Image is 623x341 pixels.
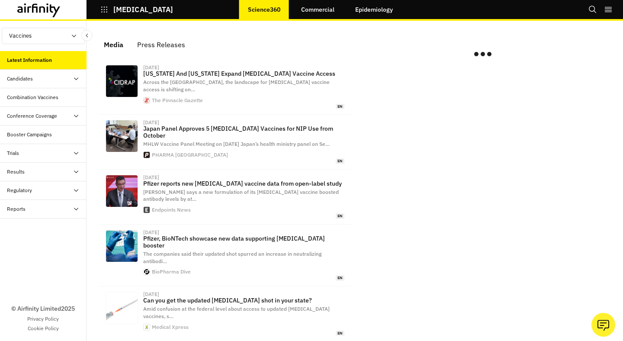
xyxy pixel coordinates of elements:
[143,306,330,319] span: Amid confusion at the federal level about access to updated [MEDICAL_DATA] vaccines, s …
[248,6,280,13] p: Science360
[11,304,75,313] p: © Airfinity Limited 2025
[152,269,191,274] div: BioPharma Dive
[7,149,19,157] div: Trials
[106,175,138,207] img: Albert-Bourla-Pfizer-Getty-social1.jpg
[152,325,189,330] div: Medical Xpress
[28,325,59,332] a: Cookie Policy
[7,168,25,176] div: Results
[137,38,185,51] div: Press Releases
[152,207,191,212] div: Endpoints News
[336,275,344,281] span: en
[7,75,33,83] div: Candidates
[144,269,150,275] img: apple-touch-icon.png
[591,313,615,337] button: Ask our analysts
[143,297,344,304] p: Can you get the updated [MEDICAL_DATA] shot in your state?
[106,292,138,324] img: covid-vaccine.jpg
[7,93,58,101] div: Combination Vaccines
[99,225,351,286] a: [DATE]Pfizer, BioNTech showcase new data supporting [MEDICAL_DATA] boosterThe companies said thei...
[106,230,138,262] img: Z3M6Ly9kaXZlc2l0ZS1zdG9yYWdlL2RpdmVpbWFnZS9HZXR0eUltYWdlcy0xMjMzNzUyNTA5LmpwZw==.webp
[152,98,203,103] div: The Pinnacle Gazette
[7,205,26,213] div: Reports
[106,65,138,97] img: tpg%2Fsources%2Fe871db94-4222-4fe4-bc9a-54e56c444f9d.jpeg
[143,189,339,203] span: [PERSON_NAME] says a new formulation of its [MEDICAL_DATA] vaccine boosted antibody levels by at …
[99,60,351,115] a: [DATE][US_STATE] And [US_STATE] Expand [MEDICAL_DATA] Vaccine AccessAcross the [GEOGRAPHIC_DATA],...
[143,175,159,180] div: [DATE]
[336,104,344,109] span: en
[143,251,321,264] span: The companies said their updated shot spurred an increase in neutralizing antibodi …
[7,112,57,120] div: Conference Coverage
[336,158,344,164] span: en
[143,65,159,70] div: [DATE]
[143,79,330,93] span: Across the [GEOGRAPHIC_DATA], the landscape for [MEDICAL_DATA] vaccine access is shifting on …
[336,331,344,336] span: en
[106,120,138,152] img: %E2%97%86%E4%BB%8A%E5%B9%B4%E5%BA%A6%E3%81%AE%E5%AE%9A%E6%9C%9F%E6%8E%A5%E7%A8%AE%E3%81%A7%E4%BD%...
[104,38,123,51] div: Media
[7,131,52,138] div: Booster Campaigns
[113,6,173,13] p: [MEDICAL_DATA]
[100,2,173,17] button: [MEDICAL_DATA]
[152,152,228,158] div: PHARMA [GEOGRAPHIC_DATA]
[143,292,159,297] div: [DATE]
[99,115,351,169] a: [DATE]Japan Panel Approves 5 [MEDICAL_DATA] Vaccines for NIP Use from OctoberMHLW Vaccine Panel M...
[27,315,59,323] a: Privacy Policy
[7,56,52,64] div: Latest Information
[144,97,150,103] img: favicon.ico
[143,235,344,249] p: Pfizer, BioNTech showcase new data supporting [MEDICAL_DATA] booster
[144,152,150,158] img: apple-touch-icon.png
[144,324,150,330] img: web-app-manifest-512x512.png
[143,120,159,125] div: [DATE]
[144,207,150,213] img: apple-touch-icon.png
[7,187,32,194] div: Regulatory
[336,213,344,219] span: en
[143,70,344,77] p: [US_STATE] And [US_STATE] Expand [MEDICAL_DATA] Vaccine Access
[143,141,330,147] span: MHLW Vaccine Panel Meeting on [DATE] Japan’s health ministry panel on Se …
[99,170,351,225] a: [DATE]Pfizer reports new [MEDICAL_DATA] vaccine data from open-label study[PERSON_NAME] says a ne...
[143,125,344,139] p: Japan Panel Approves 5 [MEDICAL_DATA] Vaccines for NIP Use from October
[588,2,597,17] button: Search
[2,28,85,44] button: Vaccines
[143,180,344,187] p: Pfizer reports new [MEDICAL_DATA] vaccine data from open-label study
[143,230,159,235] div: [DATE]
[81,30,93,41] button: Close Sidebar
